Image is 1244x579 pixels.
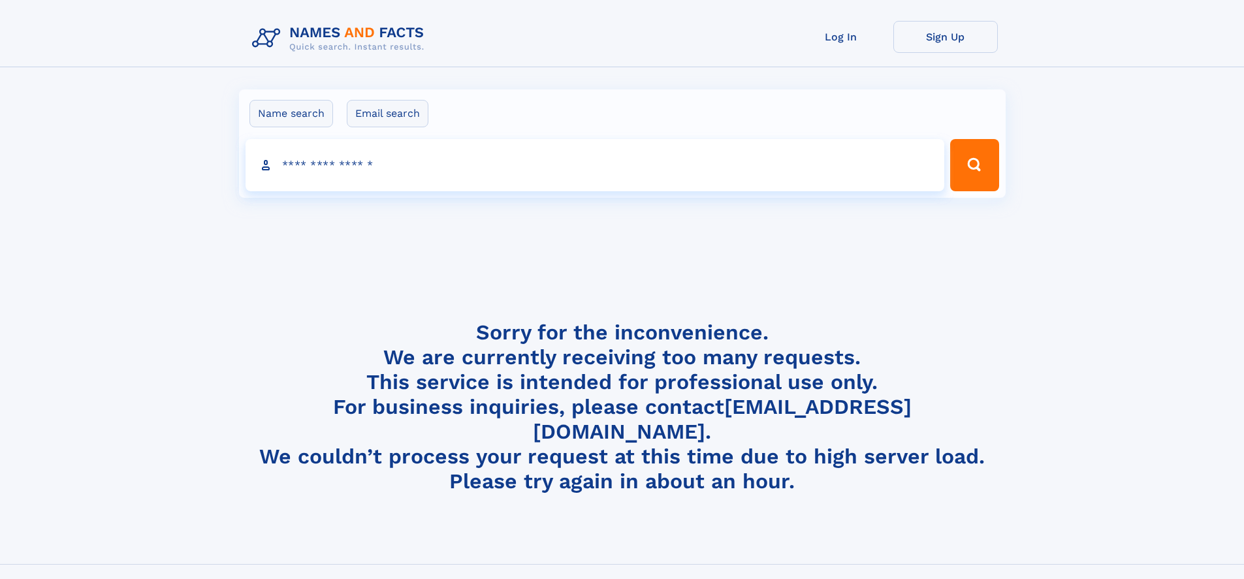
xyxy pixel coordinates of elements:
[893,21,998,53] a: Sign Up
[247,320,998,494] h4: Sorry for the inconvenience. We are currently receiving too many requests. This service is intend...
[246,139,945,191] input: search input
[950,139,998,191] button: Search Button
[789,21,893,53] a: Log In
[247,21,435,56] img: Logo Names and Facts
[347,100,428,127] label: Email search
[249,100,333,127] label: Name search
[533,394,912,444] a: [EMAIL_ADDRESS][DOMAIN_NAME]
